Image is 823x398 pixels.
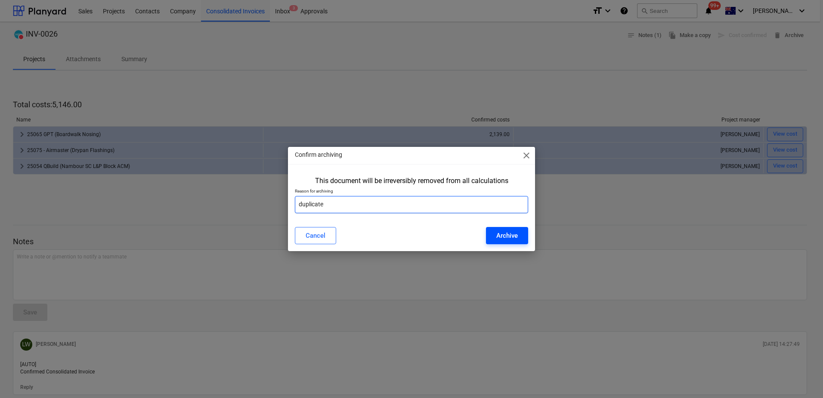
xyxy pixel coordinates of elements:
p: Confirm archiving [295,150,342,159]
span: close [521,150,532,161]
p: Reason for archiving [295,188,528,196]
button: Cancel [295,227,336,244]
button: Archive [486,227,528,244]
div: Archive [496,230,518,241]
input: Reason for archiving [295,196,528,213]
div: This document will be irreversibly removed from all calculations [315,177,508,185]
div: Cancel [306,230,325,241]
iframe: Chat Widget [780,357,823,398]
